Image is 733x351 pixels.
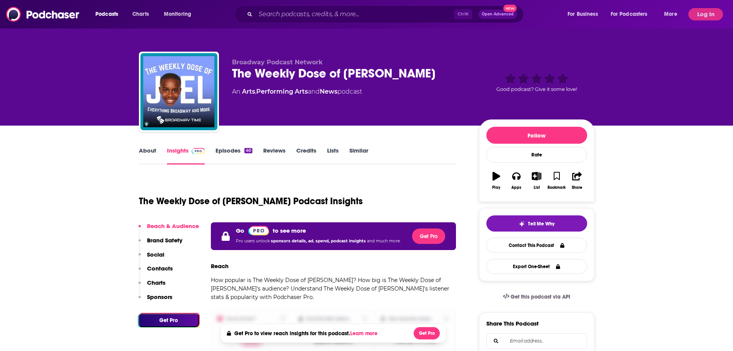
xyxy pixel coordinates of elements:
[562,8,608,20] button: open menu
[248,225,269,235] a: Pro website
[486,238,587,253] a: Contact This Podcast
[493,334,581,348] input: Email address...
[492,185,500,190] div: Play
[567,167,587,195] button: Share
[256,88,308,95] a: Performing Arts
[139,222,199,237] button: Reach & Audience
[606,8,659,20] button: open menu
[159,8,201,20] button: open menu
[486,259,587,274] button: Export One-Sheet
[511,185,521,190] div: Apps
[659,8,687,20] button: open menu
[132,9,149,20] span: Charts
[526,167,546,195] button: List
[140,53,217,130] img: The Weekly Dose of Joel
[211,276,456,301] p: How popular is The Weekly Dose of [PERSON_NAME]? How big is The Weekly Dose of [PERSON_NAME]'s au...
[248,226,269,235] img: Podchaser Pro
[95,9,118,20] span: Podcasts
[164,9,191,20] span: Monitoring
[242,5,531,23] div: Search podcasts, credits, & more...
[414,327,440,339] button: Get Pro
[273,227,306,234] p: to see more
[139,195,363,207] h1: The Weekly Dose of [PERSON_NAME] Podcast Insights
[511,294,570,300] span: Get this podcast via API
[232,59,323,66] span: Broadway Podcast Network
[139,251,164,265] button: Social
[528,221,554,227] span: Tell Me Why
[147,237,182,244] p: Brand Safety
[496,86,577,92] span: Good podcast? Give it some love!
[503,5,517,12] span: New
[147,293,172,301] p: Sponsors
[139,293,172,307] button: Sponsors
[263,147,286,165] a: Reviews
[139,279,165,293] button: Charts
[519,221,525,227] img: tell me why sparkle
[139,265,173,279] button: Contacts
[664,9,677,20] span: More
[192,148,205,154] img: Podchaser Pro
[211,262,229,270] h3: Reach
[320,88,337,95] a: News
[547,167,567,195] button: Bookmark
[308,88,320,95] span: and
[412,228,445,244] button: Get Pro
[568,9,598,20] span: For Business
[534,185,540,190] div: List
[236,227,244,234] p: Go
[242,88,255,95] a: Arts
[167,147,205,165] a: InsightsPodchaser Pro
[482,12,514,16] span: Open Advanced
[349,147,368,165] a: Similar
[479,59,594,106] div: Good podcast? Give it some love!
[486,320,539,327] h3: Share This Podcast
[147,279,165,286] p: Charts
[139,314,199,327] button: Get Pro
[611,9,648,20] span: For Podcasters
[548,185,566,190] div: Bookmark
[139,237,182,251] button: Brand Safety
[327,147,339,165] a: Lists
[234,330,379,337] h4: Get Pro to view reach insights for this podcast.
[147,251,164,258] p: Social
[350,331,379,337] button: Learn more
[486,215,587,232] button: tell me why sparkleTell Me Why
[572,185,582,190] div: Share
[232,87,362,96] div: An podcast
[215,147,252,165] a: Episodes40
[271,238,367,244] span: sponsors details, ad. spend, podcast insights
[497,287,577,306] a: Get this podcast via API
[454,9,472,19] span: Ctrl K
[139,147,156,165] a: About
[147,265,173,272] p: Contacts
[6,7,80,22] img: Podchaser - Follow, Share and Rate Podcasts
[506,167,526,195] button: Apps
[236,235,401,247] p: Pro users unlock and much more.
[478,10,517,19] button: Open AdvancedNew
[90,8,128,20] button: open menu
[255,88,256,95] span: ,
[486,333,587,349] div: Search followers
[244,148,252,153] div: 40
[147,222,199,230] p: Reach & Audience
[486,167,506,195] button: Play
[296,147,316,165] a: Credits
[486,147,587,163] div: Rate
[688,8,723,20] button: Log In
[486,127,587,144] button: Follow
[127,8,154,20] a: Charts
[255,8,454,20] input: Search podcasts, credits, & more...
